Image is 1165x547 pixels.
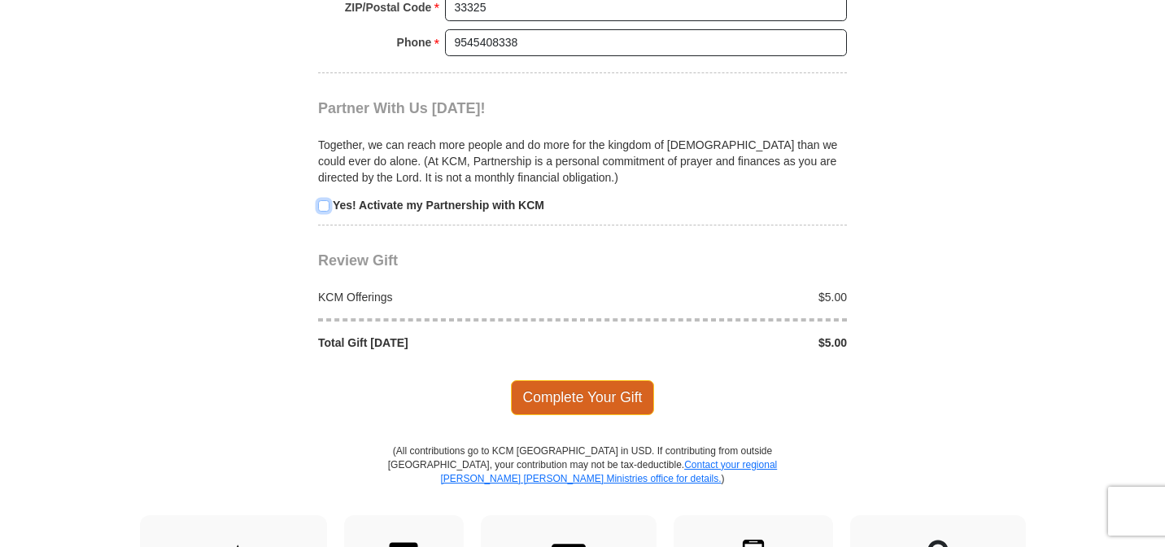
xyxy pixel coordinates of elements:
div: KCM Offerings [310,289,583,305]
span: Review Gift [318,252,398,269]
p: (All contributions go to KCM [GEOGRAPHIC_DATA] in USD. If contributing from outside [GEOGRAPHIC_D... [387,444,778,515]
span: Complete Your Gift [511,380,655,414]
span: Partner With Us [DATE]! [318,100,486,116]
strong: Phone [397,31,432,54]
div: $5.00 [582,289,856,305]
a: Contact your regional [PERSON_NAME] [PERSON_NAME] Ministries office for details. [440,459,777,484]
div: $5.00 [582,335,856,351]
p: Together, we can reach more people and do more for the kingdom of [DEMOGRAPHIC_DATA] than we coul... [318,137,847,186]
div: Total Gift [DATE] [310,335,583,351]
strong: Yes! Activate my Partnership with KCM [333,199,544,212]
